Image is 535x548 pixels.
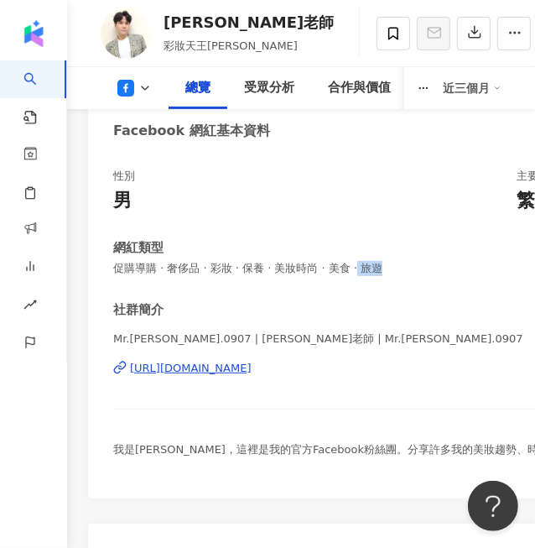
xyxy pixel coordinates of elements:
[23,60,57,126] a: search
[113,239,164,257] div: 網紅類型
[164,12,334,33] div: [PERSON_NAME]老師
[185,78,210,98] div: 總覽
[23,288,37,326] span: rise
[20,20,47,47] img: logo icon
[328,78,391,98] div: 合作與價值
[164,39,298,52] span: 彩妝天王[PERSON_NAME]
[113,169,135,184] div: 性別
[113,122,270,140] div: Facebook 網紅基本資料
[130,361,252,376] div: [URL][DOMAIN_NAME]
[244,78,294,98] div: 受眾分析
[113,188,132,214] div: 男
[113,301,164,319] div: 社群簡介
[468,481,518,531] iframe: Help Scout Beacon - Open
[443,75,501,102] div: 近三個月
[101,8,151,59] img: KOL Avatar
